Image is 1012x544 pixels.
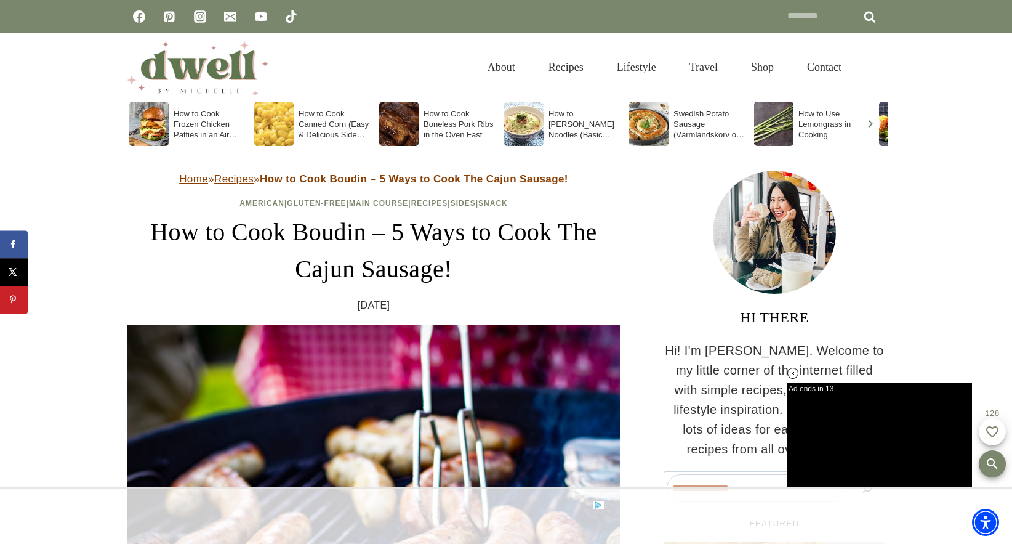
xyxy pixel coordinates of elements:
h3: HI THERE [664,306,885,328]
nav: Primary Navigation [471,47,858,87]
div: Accessibility Menu [972,509,999,536]
a: Sides [451,199,476,208]
a: About [471,47,532,87]
a: Travel [673,47,734,87]
a: Snack [478,199,508,208]
a: Shop [734,47,790,87]
a: TikTok [279,4,303,29]
h1: How to Cook Boudin – 5 Ways to Cook The Cajun Sausage! [127,214,620,288]
span: » » [179,173,568,185]
a: Lifestyle [600,47,673,87]
a: Main Course [349,199,408,208]
span: | | | | | [239,199,508,208]
a: YouTube [249,4,273,29]
p: Hi! I'm [PERSON_NAME]. Welcome to my little corner of the internet filled with simple recipes, tr... [664,341,885,459]
time: [DATE] [358,298,390,314]
a: American [239,199,284,208]
iframe: Advertisement [408,501,604,532]
a: Home [179,173,208,185]
a: Facebook [127,4,151,29]
a: Gluten-Free [287,199,346,208]
a: Pinterest [157,4,182,29]
a: Recipes [411,199,448,208]
strong: How to Cook Boudin – 5 Ways to Cook The Cajun Sausage! [260,173,568,185]
a: Instagram [188,4,212,29]
a: Recipes [214,173,254,185]
a: Contact [790,47,858,87]
a: Recipes [532,47,600,87]
a: Email [218,4,243,29]
img: DWELL by michelle [127,39,268,95]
